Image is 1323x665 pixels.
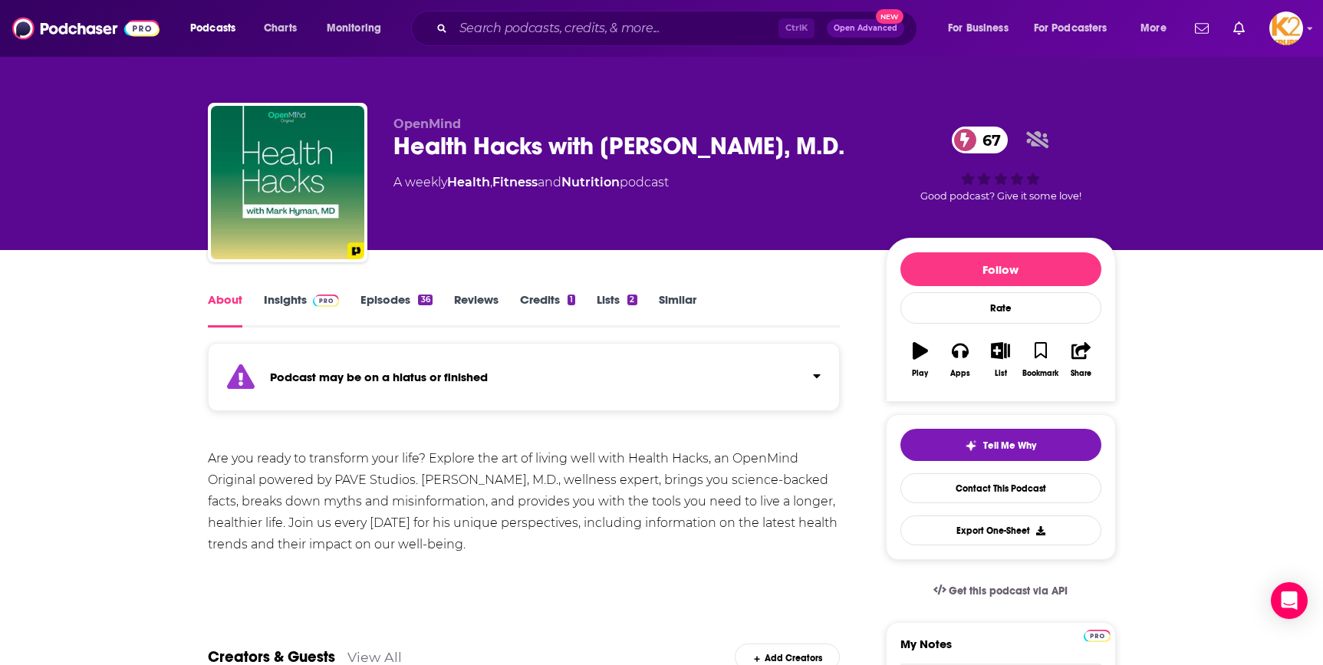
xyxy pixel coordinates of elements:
[900,473,1101,503] a: Contact This Podcast
[1021,332,1061,387] button: Bookmark
[568,295,575,305] div: 1
[492,175,538,189] a: Fitness
[393,117,461,131] span: OpenMind
[360,292,432,328] a: Episodes36
[900,332,940,387] button: Play
[965,439,977,452] img: tell me why sparkle
[995,369,1007,378] div: List
[1022,369,1058,378] div: Bookmark
[940,332,980,387] button: Apps
[900,429,1101,461] button: tell me why sparkleTell Me Why
[597,292,637,328] a: Lists2
[12,14,160,43] img: Podchaser - Follow, Share and Rate Podcasts
[208,448,841,555] div: Are you ready to transform your life? Explore the art of living well with Health Hacks, an OpenMi...
[900,637,1101,663] label: My Notes
[827,19,904,38] button: Open AdvancedNew
[490,175,492,189] span: ,
[876,9,903,24] span: New
[1024,16,1130,41] button: open menu
[1034,18,1107,39] span: For Podcasters
[208,292,242,328] a: About
[1140,18,1167,39] span: More
[1269,12,1303,45] button: Show profile menu
[190,18,235,39] span: Podcasts
[950,369,970,378] div: Apps
[264,292,340,328] a: InsightsPodchaser Pro
[921,572,1081,610] a: Get this podcast via API
[900,252,1101,286] button: Follow
[1071,369,1091,378] div: Share
[316,16,401,41] button: open menu
[778,18,815,38] span: Ctrl K
[900,292,1101,324] div: Rate
[983,439,1036,452] span: Tell Me Why
[980,332,1020,387] button: List
[454,292,499,328] a: Reviews
[561,175,620,189] a: Nutrition
[347,649,402,665] a: View All
[1130,16,1186,41] button: open menu
[264,18,297,39] span: Charts
[1269,12,1303,45] span: Logged in as K2Krupp
[418,295,432,305] div: 36
[453,16,778,41] input: Search podcasts, credits, & more...
[627,295,637,305] div: 2
[447,175,490,189] a: Health
[1084,627,1111,642] a: Pro website
[900,515,1101,545] button: Export One-Sheet
[393,173,669,192] div: A weekly podcast
[949,584,1068,598] span: Get this podcast via API
[1189,15,1215,41] a: Show notifications dropdown
[834,25,897,32] span: Open Advanced
[1269,12,1303,45] img: User Profile
[520,292,575,328] a: Credits1
[912,369,928,378] div: Play
[270,370,488,384] strong: Podcast may be on a hiatus or finished
[886,117,1116,212] div: 67Good podcast? Give it some love!
[937,16,1028,41] button: open menu
[179,16,255,41] button: open menu
[313,295,340,307] img: Podchaser Pro
[538,175,561,189] span: and
[948,18,1009,39] span: For Business
[254,16,306,41] a: Charts
[1271,582,1308,619] div: Open Intercom Messenger
[327,18,381,39] span: Monitoring
[211,106,364,259] img: Health Hacks with Mark Hyman, M.D.
[952,127,1009,153] a: 67
[1227,15,1251,41] a: Show notifications dropdown
[920,190,1081,202] span: Good podcast? Give it some love!
[659,292,696,328] a: Similar
[426,11,932,46] div: Search podcasts, credits, & more...
[967,127,1009,153] span: 67
[1084,630,1111,642] img: Podchaser Pro
[1061,332,1101,387] button: Share
[208,352,841,411] section: Click to expand status details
